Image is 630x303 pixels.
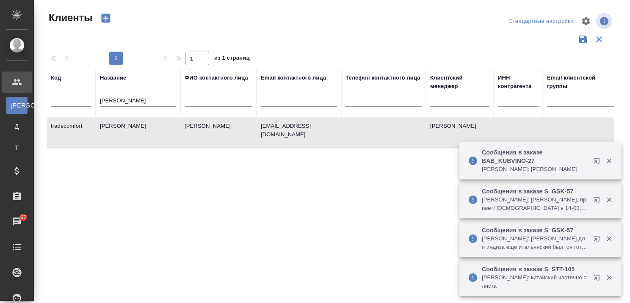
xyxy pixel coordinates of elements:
span: 67 [15,213,31,222]
p: [PERSON_NAME]: китайский частично с листа [482,273,588,290]
span: из 1 страниц [214,53,250,65]
button: Создать [96,11,116,25]
td: [PERSON_NAME] [426,118,494,147]
button: Сбросить фильтры [591,31,607,47]
span: Посмотреть информацию [596,13,614,29]
div: Клиентский менеджер [430,74,489,91]
p: Сообщения в заказе S_STT-105 [482,265,588,273]
button: Сохранить фильтры [575,31,591,47]
a: Д [6,118,28,135]
button: Открыть в новой вкладке [588,269,608,289]
span: Т [11,143,23,152]
td: [PERSON_NAME] [180,118,257,147]
p: [PERSON_NAME]: [PERSON_NAME] для индиза еще итальянский был. он готов? [482,234,588,251]
div: ИНН контрагента [498,74,539,91]
button: Закрыть [600,274,618,281]
span: [PERSON_NAME] [11,101,23,110]
a: 67 [2,211,32,232]
p: [PERSON_NAME]: [PERSON_NAME] [482,165,588,174]
div: ФИО контактного лица [185,74,248,82]
div: Код [51,74,61,82]
button: Закрыть [600,157,618,165]
p: Сообщения в заказе BAB_KUBVINO-27 [482,148,588,165]
td: [PERSON_NAME] [96,118,180,147]
a: Т [6,139,28,156]
a: [PERSON_NAME] [6,97,28,114]
p: Сообщения в заказе S_GSK-57 [482,187,588,196]
div: Email клиентской группы [547,74,615,91]
button: Открыть в новой вкладке [588,152,608,173]
div: Email контактного лица [261,74,326,82]
p: Сообщения в заказе S_GSK-57 [482,226,588,234]
p: [PERSON_NAME]: [PERSON_NAME], привет! [DEMOGRAPHIC_DATA] в 14-00, там уточняем термины и сокращен... [482,196,588,212]
div: split button [506,15,576,28]
button: Открыть в новой вкладке [588,191,608,212]
button: Закрыть [600,235,618,242]
button: Закрыть [600,196,618,204]
div: Название [100,74,126,82]
p: [EMAIL_ADDRESS][DOMAIN_NAME] [261,122,337,139]
span: Д [11,122,23,131]
span: Настроить таблицу [576,11,596,31]
div: Телефон контактного лица [345,74,420,82]
button: Открыть в новой вкладке [588,230,608,251]
span: Клиенты [47,11,92,25]
td: tradecomfort [47,118,96,147]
